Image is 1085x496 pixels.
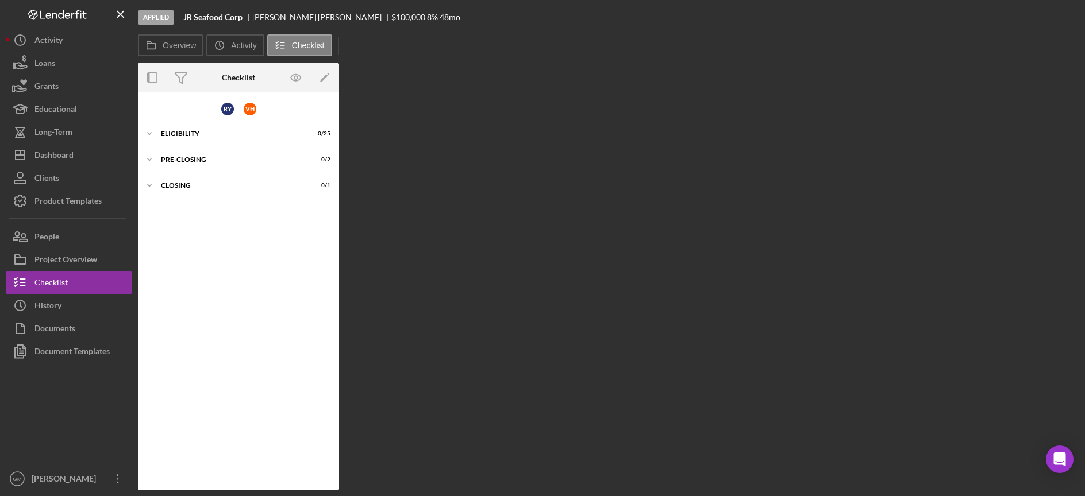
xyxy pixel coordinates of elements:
[34,294,61,320] div: History
[6,166,132,189] button: Clients
[34,75,59,100] div: Grants
[34,29,63,55] div: Activity
[206,34,264,56] button: Activity
[6,317,132,340] button: Documents
[34,225,59,251] div: People
[391,12,425,22] span: $100,000
[267,34,332,56] button: Checklist
[6,75,132,98] button: Grants
[6,98,132,121] button: Educational
[6,121,132,144] button: Long-Term
[29,467,103,493] div: [PERSON_NAME]
[221,103,234,115] div: R Y
[34,144,74,169] div: Dashboard
[6,271,132,294] button: Checklist
[292,41,325,50] label: Checklist
[34,98,77,123] div: Educational
[6,248,132,271] button: Project Overview
[163,41,196,50] label: Overview
[6,467,132,490] button: GM[PERSON_NAME]
[34,317,75,343] div: Documents
[34,248,97,274] div: Project Overview
[222,73,255,82] div: Checklist
[6,340,132,363] button: Document Templates
[310,182,330,189] div: 0 / 1
[13,476,21,482] text: GM
[6,189,132,212] button: Product Templates
[310,156,330,163] div: 0 / 2
[161,156,302,163] div: Pre-Closing
[34,52,55,77] div: Loans
[34,121,72,146] div: Long-Term
[244,103,256,115] div: V H
[138,34,203,56] button: Overview
[161,182,302,189] div: Closing
[231,41,256,50] label: Activity
[252,13,391,22] div: [PERSON_NAME] [PERSON_NAME]
[310,130,330,137] div: 0 / 25
[427,13,438,22] div: 8 %
[440,13,460,22] div: 48 mo
[6,29,132,52] button: Activity
[34,271,68,297] div: Checklist
[34,166,59,192] div: Clients
[34,340,110,366] div: Document Templates
[34,189,102,215] div: Product Templates
[1046,445,1074,473] div: Open Intercom Messenger
[138,10,174,25] div: Applied
[6,294,132,317] button: History
[6,144,132,166] button: Dashboard
[6,52,132,75] button: Loans
[183,13,243,22] b: JR Seafood Corp
[161,130,302,137] div: ELIGIBILITY
[6,225,132,248] button: People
